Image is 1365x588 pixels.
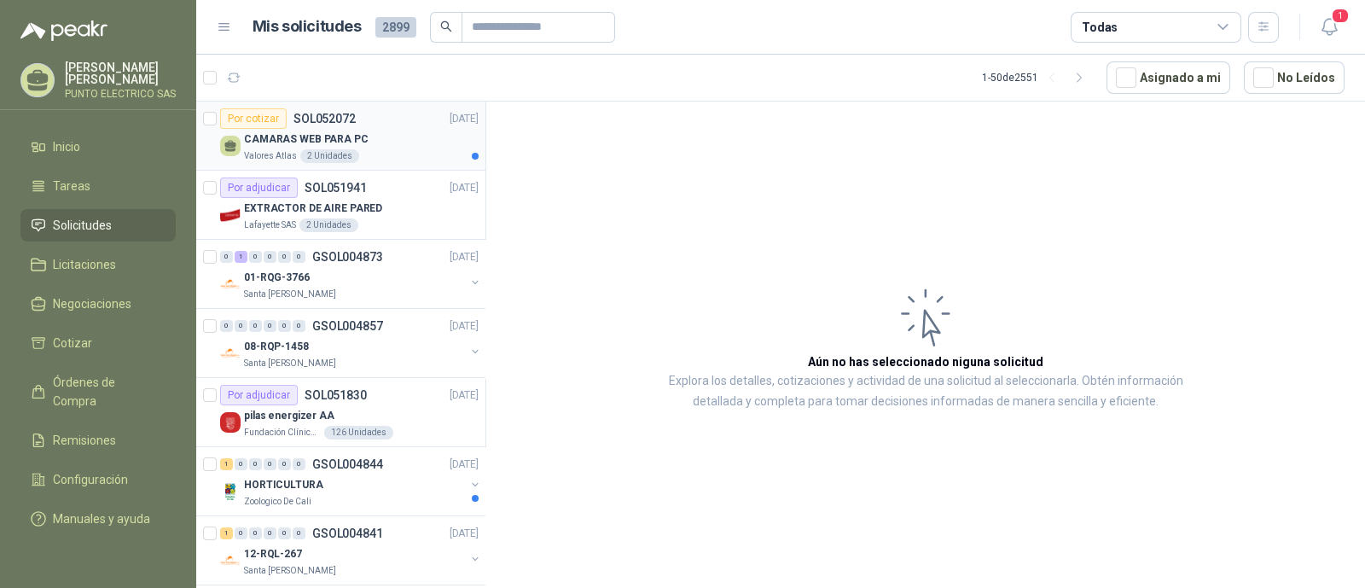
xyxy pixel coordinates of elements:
div: Por adjudicar [220,178,298,198]
p: SOL051941 [305,182,367,194]
img: Company Logo [220,274,241,294]
div: 0 [278,458,291,470]
a: Remisiones [20,424,176,457]
span: Configuración [53,470,128,489]
div: 0 [278,527,291,539]
p: 01-RQG-3766 [244,270,310,286]
p: GSOL004841 [312,527,383,539]
h3: Aún no has seleccionado niguna solicitud [808,352,1043,371]
span: Tareas [53,177,90,195]
p: EXTRACTOR DE AIRE PARED [244,201,382,217]
div: 0 [235,527,247,539]
p: SOL051830 [305,389,367,401]
p: 08-RQP-1458 [244,339,309,355]
button: No Leídos [1244,61,1345,94]
div: 1 [220,458,233,470]
span: 1 [1331,8,1350,24]
div: Por cotizar [220,108,287,129]
a: Cotizar [20,327,176,359]
span: Solicitudes [53,216,112,235]
div: 0 [264,458,276,470]
span: Manuales y ayuda [53,509,150,528]
span: Licitaciones [53,255,116,274]
a: 0 1 0 0 0 0 GSOL004873[DATE] Company Logo01-RQG-3766Santa [PERSON_NAME] [220,247,482,301]
div: 0 [249,527,262,539]
span: Inicio [53,137,80,156]
div: Todas [1082,18,1118,37]
span: Cotizar [53,334,92,352]
div: 0 [264,320,276,332]
a: 1 0 0 0 0 0 GSOL004841[DATE] Company Logo12-RQL-267Santa [PERSON_NAME] [220,523,482,578]
div: 0 [293,458,305,470]
p: [DATE] [450,318,479,335]
p: Fundación Clínica Shaio [244,426,321,440]
div: 0 [264,251,276,263]
img: Company Logo [220,481,241,502]
div: 2 Unidades [300,149,359,163]
div: 0 [249,320,262,332]
h1: Mis solicitudes [253,15,362,39]
img: Company Logo [220,412,241,433]
a: 0 0 0 0 0 0 GSOL004857[DATE] Company Logo08-RQP-1458Santa [PERSON_NAME] [220,316,482,370]
div: 0 [235,320,247,332]
p: [DATE] [450,457,479,473]
p: CAMARAS WEB PARA PC [244,131,369,148]
a: Por cotizarSOL052072[DATE] CAMARAS WEB PARA PCValores Atlas2 Unidades [196,102,485,171]
p: GSOL004844 [312,458,383,470]
span: Negociaciones [53,294,131,313]
div: 0 [293,251,305,263]
div: Por adjudicar [220,385,298,405]
p: Lafayette SAS [244,218,296,232]
div: 0 [264,527,276,539]
img: Company Logo [220,550,241,571]
p: [DATE] [450,526,479,542]
div: 0 [220,320,233,332]
p: Explora los detalles, cotizaciones y actividad de una solicitud al seleccionarla. Obtén informaci... [657,371,1194,412]
p: [DATE] [450,387,479,404]
p: Santa [PERSON_NAME] [244,564,336,578]
div: 0 [249,251,262,263]
p: Santa [PERSON_NAME] [244,288,336,301]
img: Company Logo [220,343,241,364]
div: 126 Unidades [324,426,393,440]
img: Logo peakr [20,20,107,41]
a: Negociaciones [20,288,176,320]
p: [DATE] [450,180,479,196]
p: Valores Atlas [244,149,297,163]
a: 1 0 0 0 0 0 GSOL004844[DATE] Company LogoHORTICULTURAZoologico De Cali [220,454,482,509]
p: 12-RQL-267 [244,546,302,562]
p: Zoologico De Cali [244,495,311,509]
a: Por adjudicarSOL051941[DATE] Company LogoEXTRACTOR DE AIRE PAREDLafayette SAS2 Unidades [196,171,485,240]
p: Santa [PERSON_NAME] [244,357,336,370]
button: Asignado a mi [1107,61,1230,94]
p: SOL052072 [293,113,356,125]
span: Remisiones [53,431,116,450]
p: GSOL004857 [312,320,383,332]
a: Licitaciones [20,248,176,281]
span: Órdenes de Compra [53,373,160,410]
a: Por adjudicarSOL051830[DATE] Company Logopilas energizer AAFundación Clínica Shaio126 Unidades [196,378,485,447]
a: Inicio [20,131,176,163]
p: [PERSON_NAME] [PERSON_NAME] [65,61,176,85]
div: 1 [235,251,247,263]
p: [DATE] [450,249,479,265]
p: GSOL004873 [312,251,383,263]
a: Tareas [20,170,176,202]
a: Manuales y ayuda [20,503,176,535]
div: 0 [278,251,291,263]
a: Órdenes de Compra [20,366,176,417]
div: 1 - 50 de 2551 [982,64,1093,91]
img: Company Logo [220,205,241,225]
div: 0 [249,458,262,470]
div: 0 [235,458,247,470]
p: pilas energizer AA [244,408,334,424]
div: 0 [293,320,305,332]
div: 1 [220,527,233,539]
button: 1 [1314,12,1345,43]
div: 0 [220,251,233,263]
div: 2 Unidades [299,218,358,232]
a: Solicitudes [20,209,176,242]
a: Configuración [20,463,176,496]
div: 0 [278,320,291,332]
p: PUNTO ELECTRICO SAS [65,89,176,99]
